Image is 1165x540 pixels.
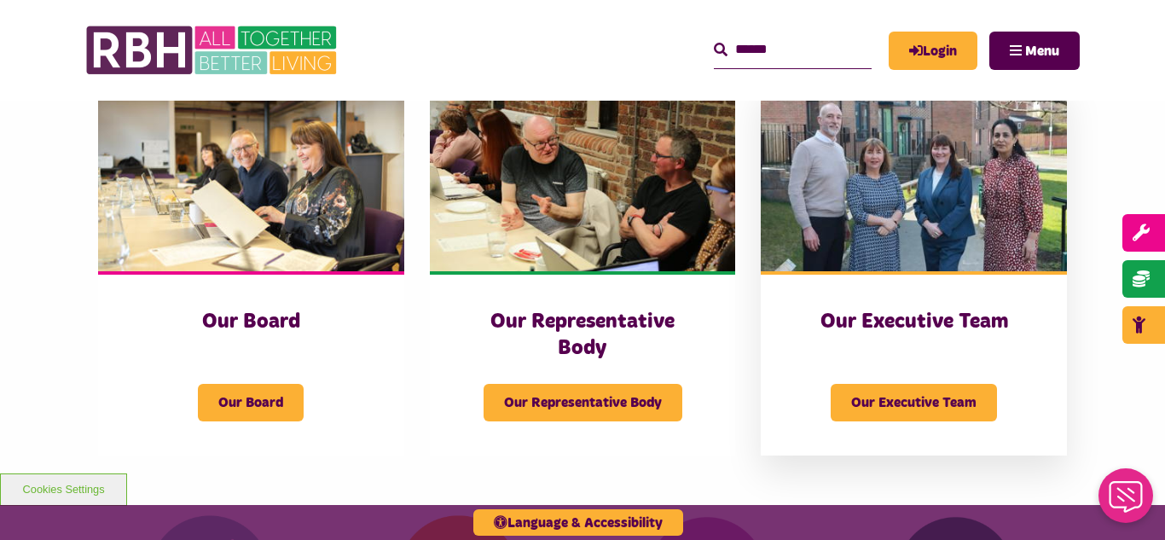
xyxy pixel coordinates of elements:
[85,17,341,84] img: RBH
[1088,463,1165,540] iframe: Netcall Web Assistant for live chat
[714,32,872,68] input: Search
[430,80,736,456] a: Our Representative Body Our Representative Body
[761,80,1067,271] img: RBH Executive Team
[989,32,1080,70] button: Navigation
[889,32,977,70] a: MyRBH
[473,509,683,536] button: Language & Accessibility
[198,384,304,421] span: Our Board
[761,80,1067,456] a: Our Executive Team Our Executive Team
[98,80,404,456] a: Our Board Our Board
[795,309,1033,335] h3: Our Executive Team
[831,384,997,421] span: Our Executive Team
[1025,44,1059,58] span: Menu
[430,80,736,271] img: Rep Body
[132,309,370,335] h3: Our Board
[484,384,682,421] span: Our Representative Body
[464,309,702,362] h3: Our Representative Body
[98,80,404,271] img: RBH Board 1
